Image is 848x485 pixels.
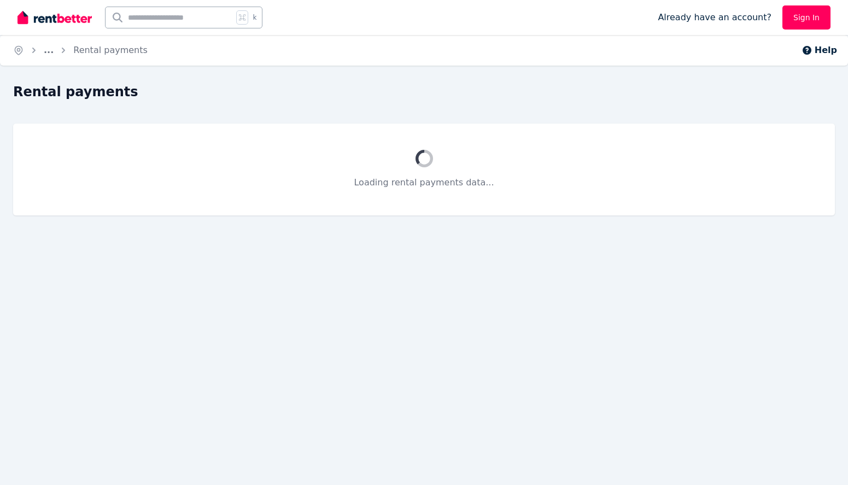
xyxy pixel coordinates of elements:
a: ... [44,45,54,55]
a: Rental payments [73,45,148,55]
button: Help [802,44,837,57]
span: Already have an account? [658,11,771,24]
img: RentBetter [17,9,92,26]
h1: Rental payments [13,83,138,101]
p: Loading rental payments data... [39,176,809,189]
a: Sign In [782,5,831,30]
span: k [253,13,256,22]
